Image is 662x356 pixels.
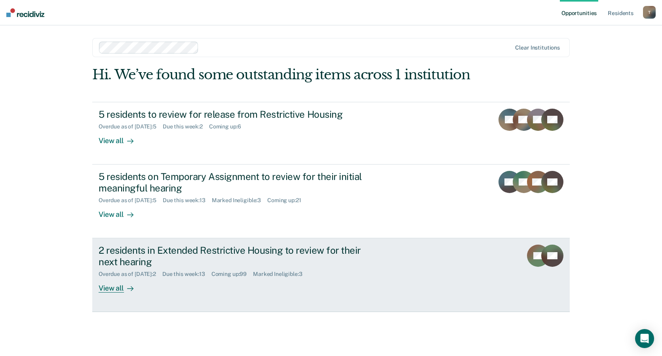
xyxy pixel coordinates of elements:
[162,271,211,278] div: Due this week : 13
[163,123,209,130] div: Due this week : 2
[635,329,654,348] div: Open Intercom Messenger
[209,123,247,130] div: Coming up : 6
[92,165,570,238] a: 5 residents on Temporary Assignment to review for their initial meaningful hearingOverdue as of [...
[99,277,143,293] div: View all
[99,271,162,278] div: Overdue as of [DATE] : 2
[99,130,143,145] div: View all
[99,203,143,219] div: View all
[643,6,656,19] button: T
[253,271,308,278] div: Marked Ineligible : 3
[99,109,377,120] div: 5 residents to review for release from Restrictive Housing
[92,238,570,312] a: 2 residents in Extended Restrictive Housing to review for their next hearingOverdue as of [DATE]:...
[99,197,163,204] div: Overdue as of [DATE] : 5
[92,102,570,165] a: 5 residents to review for release from Restrictive HousingOverdue as of [DATE]:5Due this week:2Co...
[99,245,377,268] div: 2 residents in Extended Restrictive Housing to review for their next hearing
[515,44,560,51] div: Clear institutions
[99,123,163,130] div: Overdue as of [DATE] : 5
[99,171,377,194] div: 5 residents on Temporary Assignment to review for their initial meaningful hearing
[6,8,44,17] img: Recidiviz
[211,271,253,278] div: Coming up : 99
[92,67,474,83] div: Hi. We’ve found some outstanding items across 1 institution
[163,197,212,204] div: Due this week : 13
[267,197,307,204] div: Coming up : 21
[212,197,267,204] div: Marked Ineligible : 3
